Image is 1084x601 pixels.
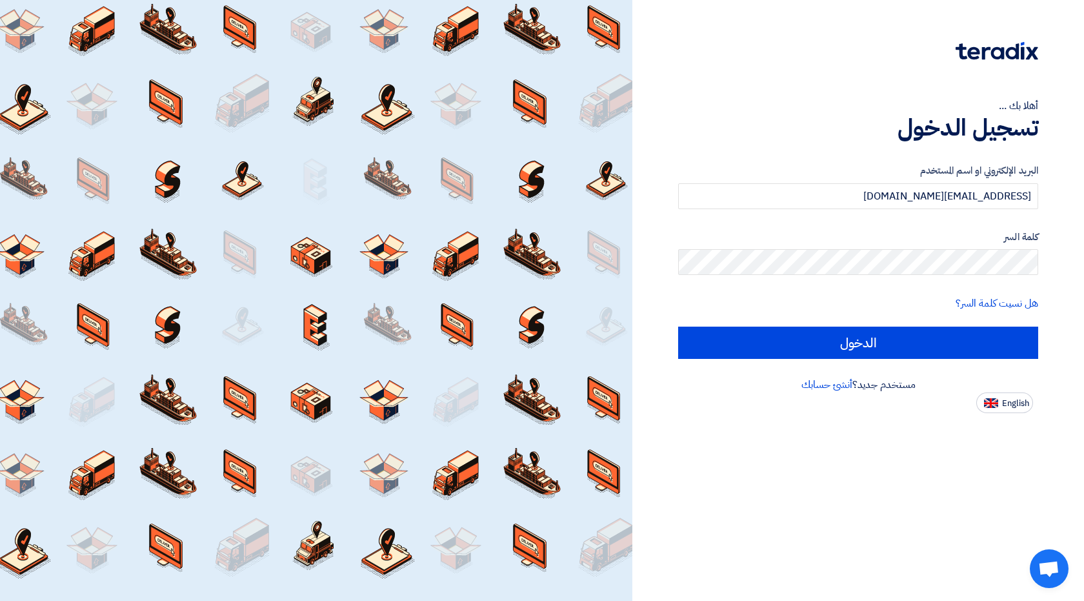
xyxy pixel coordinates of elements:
[956,42,1038,60] img: Teradix logo
[801,377,852,392] a: أنشئ حسابك
[678,377,1038,392] div: مستخدم جديد؟
[1030,549,1069,588] a: دردشة مفتوحة
[678,114,1038,142] h1: تسجيل الدخول
[678,183,1038,209] input: أدخل بريد العمل الإلكتروني او اسم المستخدم الخاص بك ...
[678,327,1038,359] input: الدخول
[984,398,998,408] img: en-US.png
[678,98,1038,114] div: أهلا بك ...
[678,230,1038,245] label: كلمة السر
[976,392,1033,413] button: English
[956,296,1038,311] a: هل نسيت كلمة السر؟
[1002,399,1029,408] span: English
[678,163,1038,178] label: البريد الإلكتروني او اسم المستخدم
